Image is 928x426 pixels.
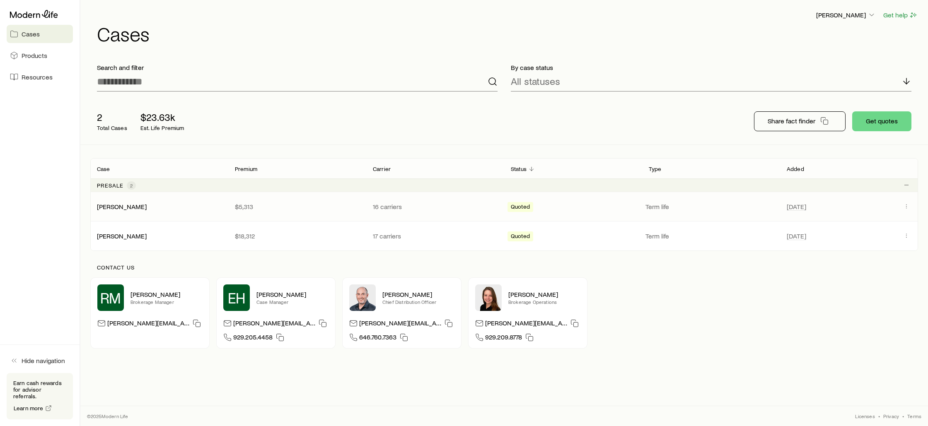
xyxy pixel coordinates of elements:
[90,158,918,251] div: Client cases
[87,413,128,419] p: © 2025 Modern Life
[97,232,147,241] div: [PERSON_NAME]
[97,232,147,240] a: [PERSON_NAME]
[508,290,580,298] p: [PERSON_NAME]
[816,10,876,20] button: [PERSON_NAME]
[511,166,527,172] p: Status
[235,202,360,211] p: $5,313
[97,202,147,211] div: [PERSON_NAME]
[645,232,777,240] p: Term life
[22,356,65,365] span: Hide navigation
[13,380,66,400] p: Earn cash rewards for advisor referrals.
[107,319,189,330] p: [PERSON_NAME][EMAIL_ADDRESS][PERSON_NAME][DOMAIN_NAME]
[382,290,454,298] p: [PERSON_NAME]
[511,63,911,72] p: By case status
[7,351,73,370] button: Hide navigation
[22,51,47,60] span: Products
[485,319,567,330] p: [PERSON_NAME][EMAIL_ADDRESS][DOMAIN_NAME]
[475,284,502,311] img: Ellen Wall
[359,333,396,344] span: 646.760.7363
[855,413,875,419] a: Licenses
[768,117,815,125] p: Share fact finder
[816,11,876,19] p: [PERSON_NAME]
[256,290,329,298] p: [PERSON_NAME]
[233,333,273,344] span: 929.205.4458
[373,202,498,211] p: 16 carriers
[349,284,376,311] img: Dan Pierson
[7,68,73,86] a: Resources
[907,413,921,419] a: Terms
[485,333,522,344] span: 929.209.8778
[140,125,184,131] p: Est. Life Premium
[14,405,43,411] span: Learn more
[235,232,360,240] p: $18,312
[754,111,846,131] button: Share fact finder
[97,264,911,271] p: Contact us
[22,73,53,81] span: Resources
[852,111,911,131] button: Get quotes
[130,298,203,305] p: Brokerage Manager
[511,75,560,87] p: All statuses
[787,232,806,240] span: [DATE]
[140,111,184,123] p: $23.63k
[883,10,918,20] button: Get help
[508,298,580,305] p: Brokerage Operations
[883,413,899,419] a: Privacy
[228,289,246,306] span: EH
[511,203,530,212] span: Quoted
[130,290,203,298] p: [PERSON_NAME]
[373,232,498,240] p: 17 carriers
[97,202,147,210] a: [PERSON_NAME]
[97,125,127,131] p: Total Cases
[233,319,315,330] p: [PERSON_NAME][EMAIL_ADDRESS][DOMAIN_NAME]
[382,298,454,305] p: Chief Distribution Officer
[100,289,121,306] span: RM
[373,166,391,172] p: Carrier
[359,319,441,330] p: [PERSON_NAME][EMAIL_ADDRESS][DOMAIN_NAME]
[787,166,804,172] p: Added
[97,166,110,172] p: Case
[235,166,257,172] p: Premium
[7,373,73,419] div: Earn cash rewards for advisor referrals.Learn more
[97,182,123,189] p: Presale
[97,111,127,123] p: 2
[902,413,904,419] span: •
[645,202,777,211] p: Term life
[878,413,880,419] span: •
[22,30,40,38] span: Cases
[511,233,530,241] span: Quoted
[97,24,918,43] h1: Cases
[7,46,73,65] a: Products
[7,25,73,43] a: Cases
[97,63,498,72] p: Search and filter
[130,182,133,189] span: 2
[787,202,806,211] span: [DATE]
[256,298,329,305] p: Case Manager
[649,166,662,172] p: Type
